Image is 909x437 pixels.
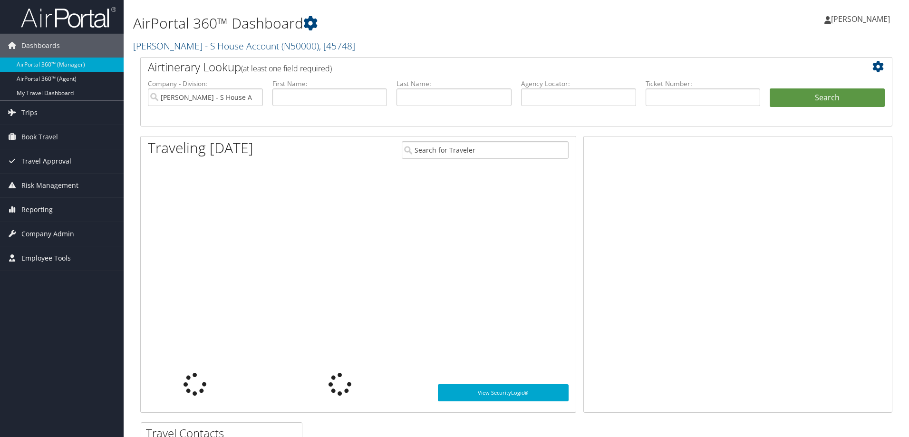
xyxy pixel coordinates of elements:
[21,101,38,125] span: Trips
[21,149,71,173] span: Travel Approval
[21,198,53,222] span: Reporting
[21,222,74,246] span: Company Admin
[133,13,644,33] h1: AirPortal 360™ Dashboard
[148,59,822,75] h2: Airtinerary Lookup
[831,14,890,24] span: [PERSON_NAME]
[241,63,332,74] span: (at least one field required)
[272,79,387,88] label: First Name:
[396,79,512,88] label: Last Name:
[21,246,71,270] span: Employee Tools
[319,39,355,52] span: , [ 45748 ]
[148,138,253,158] h1: Traveling [DATE]
[21,174,78,197] span: Risk Management
[21,34,60,58] span: Dashboards
[824,5,899,33] a: [PERSON_NAME]
[148,79,263,88] label: Company - Division:
[646,79,761,88] label: Ticket Number:
[281,39,319,52] span: ( N50000 )
[21,125,58,149] span: Book Travel
[521,79,636,88] label: Agency Locator:
[21,6,116,29] img: airportal-logo.png
[402,141,569,159] input: Search for Traveler
[770,88,885,107] button: Search
[438,384,569,401] a: View SecurityLogic®
[133,39,355,52] a: [PERSON_NAME] - S House Account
